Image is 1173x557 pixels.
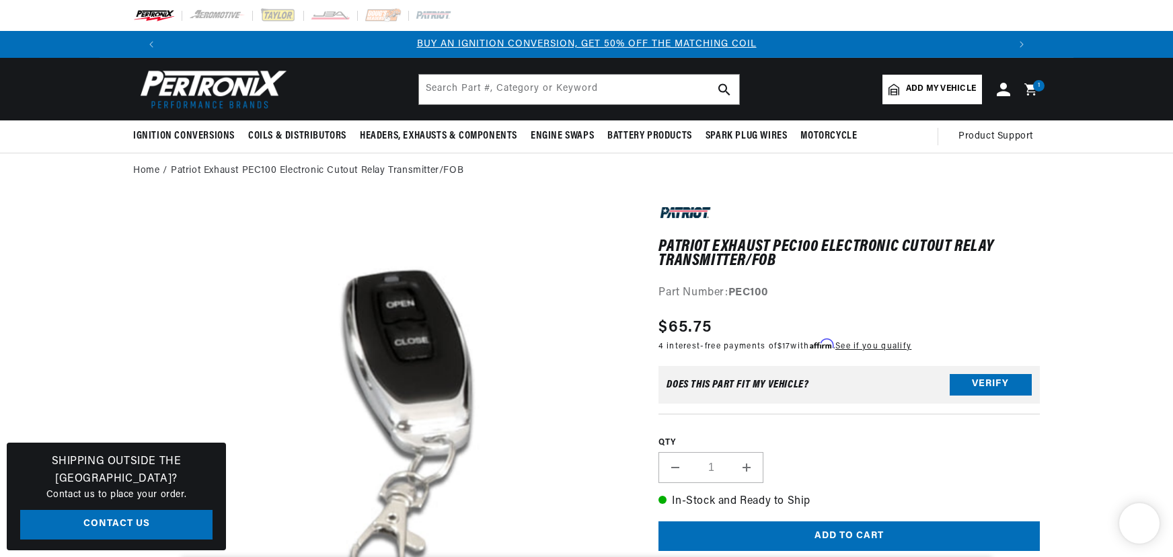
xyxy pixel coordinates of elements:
img: Pertronix [133,66,288,112]
summary: Battery Products [601,120,699,152]
p: In-Stock and Ready to Ship [658,493,1040,511]
summary: Motorcycle [794,120,864,152]
label: QTY [658,437,1040,449]
span: Spark Plug Wires [706,129,788,143]
span: Motorcycle [800,129,857,143]
slideshow-component: Translation missing: en.sections.announcements.announcement_bar [100,31,1073,58]
span: Product Support [958,129,1033,144]
h3: Shipping Outside the [GEOGRAPHIC_DATA]? [20,453,213,488]
div: Announcement [165,37,1008,52]
summary: Ignition Conversions [133,120,241,152]
span: $17 [778,342,791,350]
a: BUY AN IGNITION CONVERSION, GET 50% OFF THE MATCHING COIL [417,39,757,49]
span: Ignition Conversions [133,129,235,143]
a: Contact Us [20,510,213,540]
span: Affirm [810,339,833,349]
strong: PEC100 [728,287,768,298]
summary: Headers, Exhausts & Components [353,120,524,152]
summary: Product Support [958,120,1040,153]
summary: Engine Swaps [524,120,601,152]
div: Does This part fit My vehicle? [667,379,808,390]
nav: breadcrumbs [133,163,1040,178]
h1: Patriot Exhaust PEC100 Electronic Cutout Relay Transmitter/FOB [658,240,1040,268]
span: Battery Products [607,129,692,143]
p: 4 interest-free payments of with . [658,340,911,352]
a: Patriot Exhaust PEC100 Electronic Cutout Relay Transmitter/FOB [171,163,463,178]
button: Add to cart [658,521,1040,552]
p: Contact us to place your order. [20,488,213,503]
input: Search Part #, Category or Keyword [419,75,739,104]
a: Home [133,163,159,178]
span: 1 [1038,80,1040,91]
summary: Spark Plug Wires [699,120,794,152]
button: search button [710,75,739,104]
span: Headers, Exhausts & Components [360,129,517,143]
span: Engine Swaps [531,129,594,143]
a: Add my vehicle [882,75,982,104]
a: See if you qualify - Learn more about Affirm Financing (opens in modal) [835,342,911,350]
span: Coils & Distributors [248,129,346,143]
div: 1 of 3 [165,37,1008,52]
span: Add my vehicle [906,83,976,96]
summary: Coils & Distributors [241,120,353,152]
div: Part Number: [658,285,1040,302]
button: Translation missing: en.sections.announcements.next_announcement [1008,31,1035,58]
button: Verify [950,374,1032,396]
span: $65.75 [658,315,712,340]
button: Translation missing: en.sections.announcements.previous_announcement [138,31,165,58]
